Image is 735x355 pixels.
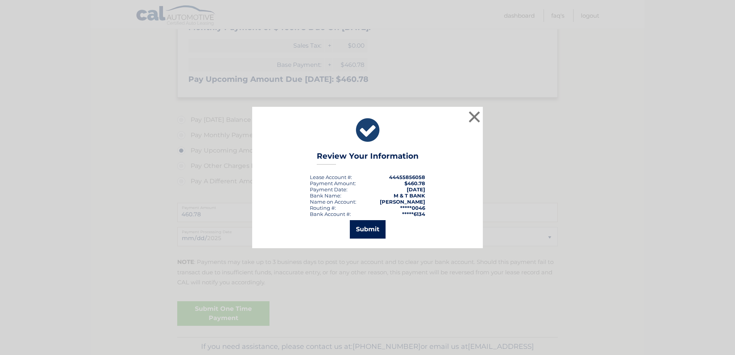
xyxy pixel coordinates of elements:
[350,220,386,239] button: Submit
[310,174,352,180] div: Lease Account #:
[404,180,425,186] span: $460.78
[317,151,419,165] h3: Review Your Information
[389,174,425,180] strong: 44455856058
[310,180,356,186] div: Payment Amount:
[310,186,348,192] div: :
[310,199,356,205] div: Name on Account:
[310,186,346,192] span: Payment Date
[310,211,351,217] div: Bank Account #:
[394,192,425,199] strong: M & T BANK
[310,192,341,199] div: Bank Name:
[310,205,336,211] div: Routing #:
[467,109,482,124] button: ×
[380,199,425,205] strong: [PERSON_NAME]
[407,186,425,192] span: [DATE]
